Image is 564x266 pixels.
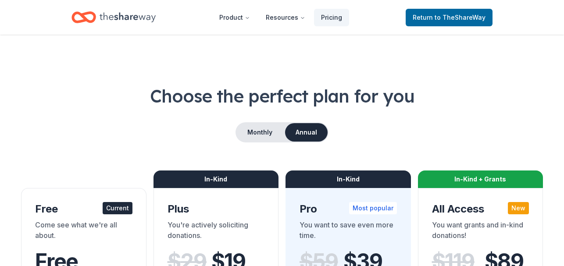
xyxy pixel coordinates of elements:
[418,170,543,188] div: In-Kind + Grants
[413,12,485,23] span: Return
[300,202,397,216] div: Pro
[212,9,257,26] button: Product
[432,202,529,216] div: All Access
[153,170,279,188] div: In-Kind
[259,9,312,26] button: Resources
[406,9,493,26] a: Returnto TheShareWay
[71,7,156,28] a: Home
[168,202,265,216] div: Plus
[35,202,132,216] div: Free
[236,123,283,142] button: Monthly
[35,220,132,244] div: Come see what we're all about.
[435,14,485,21] span: to TheShareWay
[432,220,529,244] div: You want grants and in-kind donations!
[508,202,529,214] div: New
[314,9,349,26] a: Pricing
[349,202,397,214] div: Most popular
[300,220,397,244] div: You want to save even more time.
[212,7,349,28] nav: Main
[168,220,265,244] div: You're actively soliciting donations.
[286,170,411,188] div: In-Kind
[103,202,132,214] div: Current
[21,84,543,108] h1: Choose the perfect plan for you
[285,123,328,142] button: Annual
